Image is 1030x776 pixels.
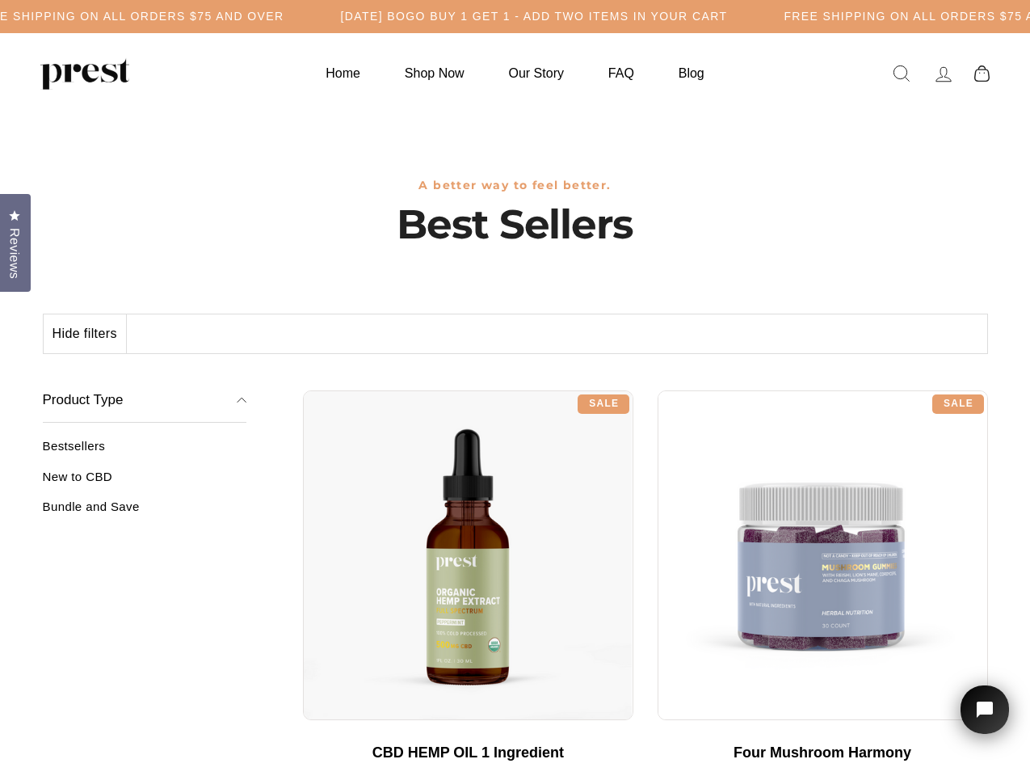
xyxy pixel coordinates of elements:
h5: [DATE] BOGO BUY 1 GET 1 - ADD TWO ITEMS IN YOUR CART [341,10,728,23]
ul: Primary [305,57,724,89]
button: Product Type [43,378,247,424]
div: Four Mushroom Harmony [674,744,972,762]
a: Home [305,57,380,89]
a: Blog [658,57,725,89]
h3: A better way to feel better. [43,179,988,192]
a: Shop Now [385,57,485,89]
a: New to CBD [43,470,247,496]
button: Hide filters [44,314,127,353]
a: FAQ [588,57,654,89]
div: CBD HEMP OIL 1 Ingredient [319,744,617,762]
a: Our Story [489,57,584,89]
div: Sale [578,394,629,414]
iframe: Tidio Chat [940,663,1030,776]
h1: Best Sellers [43,200,988,249]
a: Bestsellers [43,439,247,466]
span: Reviews [4,228,25,279]
a: Bundle and Save [43,500,247,526]
div: Sale [932,394,984,414]
img: PREST ORGANICS [40,57,129,90]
